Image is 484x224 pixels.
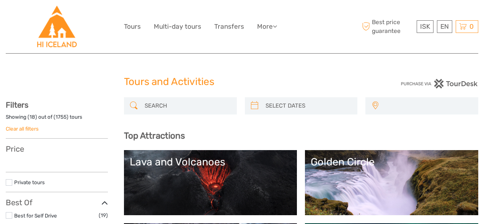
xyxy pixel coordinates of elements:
input: SEARCH [142,99,233,113]
div: Golden Circle [311,156,473,168]
a: Private tours [14,179,45,185]
a: Multi-day tours [154,21,201,32]
label: 1755 [55,113,67,121]
input: SELECT DATES [262,99,354,113]
strong: Filters [6,100,28,110]
a: More [257,21,277,32]
a: Best for Self Drive [14,213,57,219]
img: PurchaseViaTourDesk.png [401,79,478,88]
a: Golden Circle [311,156,473,209]
div: Lava and Volcanoes [130,156,292,168]
b: Top Attractions [124,131,185,141]
h3: Price [6,144,108,154]
img: Hostelling International [36,6,78,47]
div: EN [437,20,452,33]
label: 18 [29,113,35,121]
h1: Tours and Activities [124,76,360,88]
div: Showing ( ) out of ( ) tours [6,113,108,125]
span: 0 [468,23,475,30]
h3: Best Of [6,198,108,207]
span: ISK [420,23,430,30]
span: Best price guarantee [360,18,415,35]
span: (19) [99,211,108,220]
a: Clear all filters [6,126,39,132]
a: Lava and Volcanoes [130,156,292,209]
a: Transfers [214,21,244,32]
a: Tours [124,21,141,32]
